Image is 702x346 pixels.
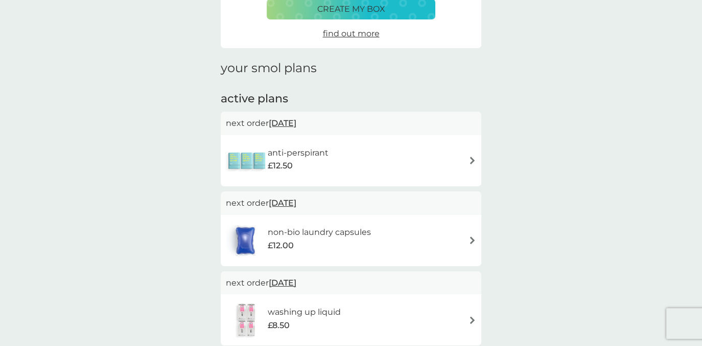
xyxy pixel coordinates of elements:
[469,236,476,244] img: arrow right
[268,146,329,160] h6: anti-perspirant
[268,239,294,252] span: £12.00
[221,61,481,76] h1: your smol plans
[269,193,296,213] span: [DATE]
[226,302,268,338] img: washing up liquid
[226,143,268,179] img: anti-perspirant
[323,29,380,38] span: find out more
[226,276,476,290] p: next order
[469,316,476,324] img: arrow right
[268,159,293,172] span: £12.50
[226,117,476,130] p: next order
[469,157,476,164] img: arrow right
[269,113,296,133] span: [DATE]
[269,273,296,293] span: [DATE]
[221,91,481,107] h2: active plans
[317,3,385,16] p: create my box
[268,306,341,319] h6: washing up liquid
[226,223,265,258] img: non-bio laundry capsules
[323,27,380,40] a: find out more
[226,197,476,210] p: next order
[268,319,290,332] span: £8.50
[268,226,371,239] h6: non-bio laundry capsules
